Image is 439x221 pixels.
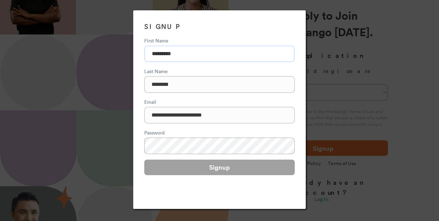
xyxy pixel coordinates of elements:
h3: SIGNUP [144,21,295,31]
div: First Name [144,37,295,44]
div: Password [144,129,295,136]
div: Last Name [144,68,295,75]
button: Signup [144,160,295,175]
div: Email [144,98,295,106]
